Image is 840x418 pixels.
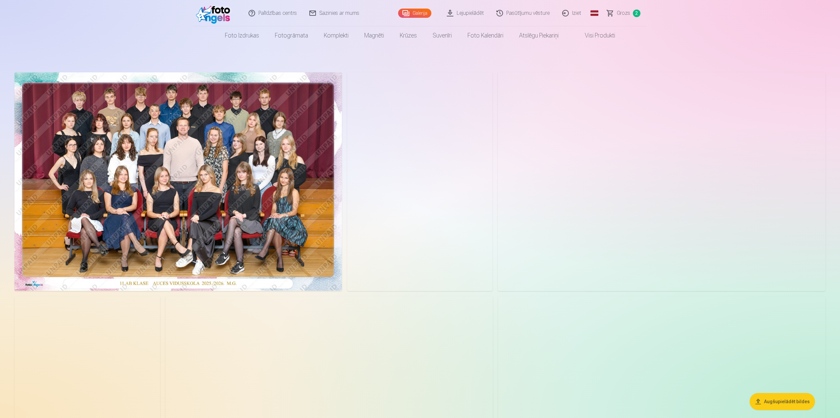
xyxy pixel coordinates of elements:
button: Augšupielādēt bildes [750,393,815,410]
a: Komplekti [316,26,356,45]
span: Grozs [617,9,630,17]
a: Magnēti [356,26,392,45]
span: 2 [633,10,640,17]
a: Atslēgu piekariņi [511,26,566,45]
img: /fa1 [196,3,234,24]
a: Fotogrāmata [267,26,316,45]
a: Foto izdrukas [217,26,267,45]
a: Suvenīri [425,26,460,45]
a: Foto kalendāri [460,26,511,45]
a: Krūzes [392,26,425,45]
a: Visi produkti [566,26,623,45]
a: Galerija [398,9,431,18]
